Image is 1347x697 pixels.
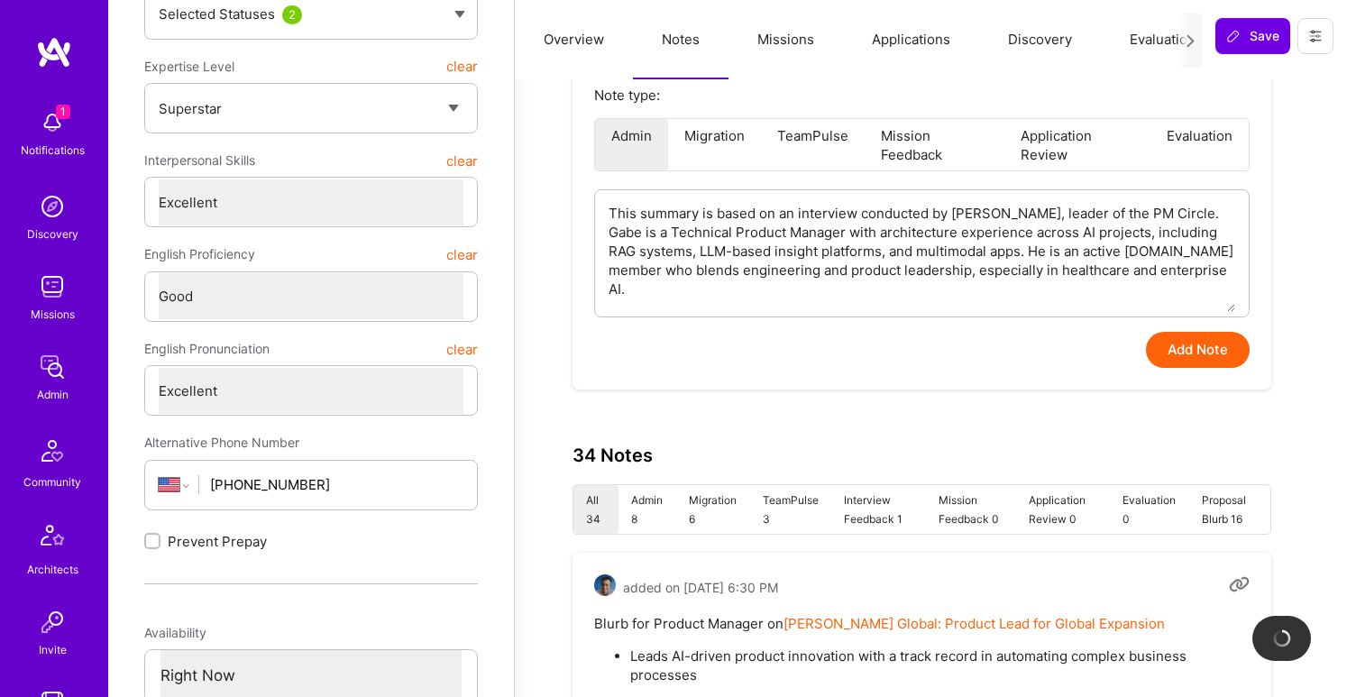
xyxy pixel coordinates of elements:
li: Migration [668,119,761,170]
div: Discovery [27,225,78,243]
h3: 34 Notes [573,445,653,466]
li: TeamPulse 3 [749,485,831,534]
span: Alternative Phone Number [144,435,299,450]
span: Expertise Level [144,50,234,83]
div: Architects [27,560,78,579]
li: Mission Feedback 0 [926,485,1016,534]
span: Prevent Prepay [168,532,267,551]
img: Architects [31,517,74,560]
span: 1 [56,105,70,119]
span: English Proficiency [144,238,255,271]
li: Admin 8 [619,485,676,534]
div: Missions [31,305,75,324]
div: 2 [282,5,302,24]
img: teamwork [34,269,70,305]
li: Evaluation 0 [1110,485,1189,534]
img: bell [34,105,70,141]
a: User Avatar [594,574,616,601]
button: clear [446,144,478,177]
span: added on [DATE] 6:30 PM [623,578,778,597]
textarea: This summary is based on an interview conducted by [PERSON_NAME], leader of the PM Circle. Gabe i... [609,190,1235,312]
span: Selected Statuses [159,5,275,23]
img: Invite [34,604,70,640]
li: Mission Feedback [865,119,1004,170]
img: discovery [34,188,70,225]
p: Note type: [594,86,1250,105]
span: Save [1226,27,1279,45]
li: Application Review 0 [1016,485,1110,534]
img: User Avatar [594,574,616,596]
p: Leads AI-driven product innovation with a track record in automating complex business processes [630,647,1250,684]
div: Admin [37,385,69,404]
a: [PERSON_NAME] Global: Product Lead for Global Expansion [783,615,1165,632]
li: Admin [595,119,668,170]
li: Evaluation [1150,119,1249,170]
i: icon Next [1184,34,1197,48]
img: loading [1273,629,1291,647]
span: English Pronunciation [144,333,270,365]
img: Community [31,429,74,472]
button: Save [1215,18,1290,54]
img: caret [454,11,465,18]
img: logo [36,36,72,69]
div: Invite [39,640,67,659]
li: Application Review [1004,119,1150,170]
button: clear [446,50,478,83]
div: Community [23,472,81,491]
li: All 34 [573,485,619,534]
li: Migration 6 [676,485,750,534]
li: Proposal Blurb 16 [1189,485,1270,534]
button: clear [446,238,478,271]
img: admin teamwork [34,349,70,385]
input: +1 (000) 000-0000 [210,462,463,508]
div: Availability [144,617,478,649]
button: Add Note [1146,332,1250,368]
span: Interpersonal Skills [144,144,255,177]
button: clear [446,333,478,365]
i: Copy link [1229,574,1250,595]
li: TeamPulse [761,119,865,170]
div: Notifications [21,141,85,160]
li: Interview Feedback 1 [831,485,926,534]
